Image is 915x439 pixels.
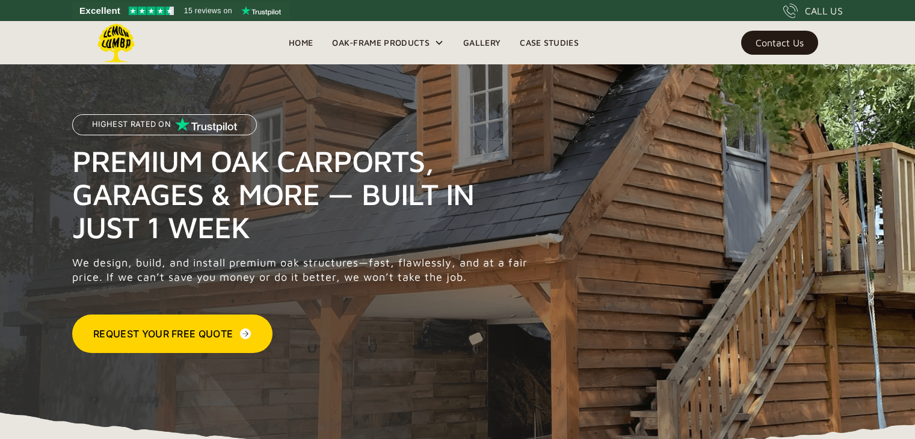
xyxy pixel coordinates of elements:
a: See Lemon Lumba reviews on Trustpilot [72,2,289,19]
div: Oak-Frame Products [322,21,454,64]
span: 15 reviews on [184,4,232,18]
img: Trustpilot logo [241,6,281,16]
a: Home [279,34,322,52]
img: Trustpilot 4.5 stars [129,7,174,15]
p: We design, build, and install premium oak structures—fast, flawlessly, and at a fair price. If we... [72,256,534,284]
a: Gallery [454,34,510,52]
h1: Premium Oak Carports, Garages & More — Built in Just 1 Week [72,144,534,244]
a: CALL US [783,4,843,18]
a: Contact Us [741,31,818,55]
div: Contact Us [756,38,804,47]
div: CALL US [805,4,843,18]
p: Highest Rated on [92,120,171,129]
span: Excellent [79,4,120,18]
div: Oak-Frame Products [332,35,430,50]
div: Request Your Free Quote [93,327,233,341]
a: Case Studies [510,34,588,52]
a: Highest Rated on [72,114,257,144]
a: Request Your Free Quote [72,315,273,353]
